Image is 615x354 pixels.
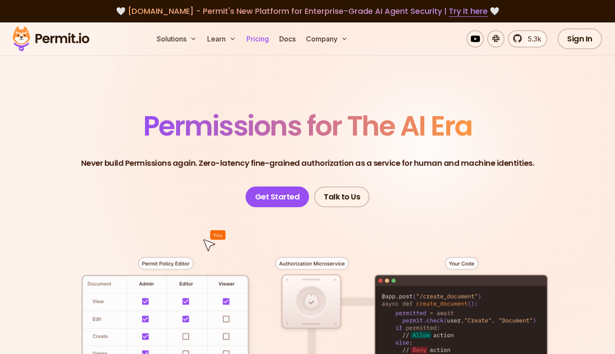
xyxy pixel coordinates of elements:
[508,30,547,47] a: 5.3k
[143,107,472,145] span: Permissions for The AI Era
[314,186,369,207] a: Talk to Us
[9,24,93,54] img: Permit logo
[558,28,602,49] a: Sign In
[243,30,272,47] a: Pricing
[153,30,200,47] button: Solutions
[303,30,351,47] button: Company
[246,186,309,207] a: Get Started
[204,30,240,47] button: Learn
[21,5,594,17] div: 🤍 🤍
[523,34,541,44] span: 5.3k
[276,30,299,47] a: Docs
[449,6,488,17] a: Try it here
[128,6,488,16] span: [DOMAIN_NAME] - Permit's New Platform for Enterprise-Grade AI Agent Security |
[81,157,534,169] p: Never build Permissions again. Zero-latency fine-grained authorization as a service for human and...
